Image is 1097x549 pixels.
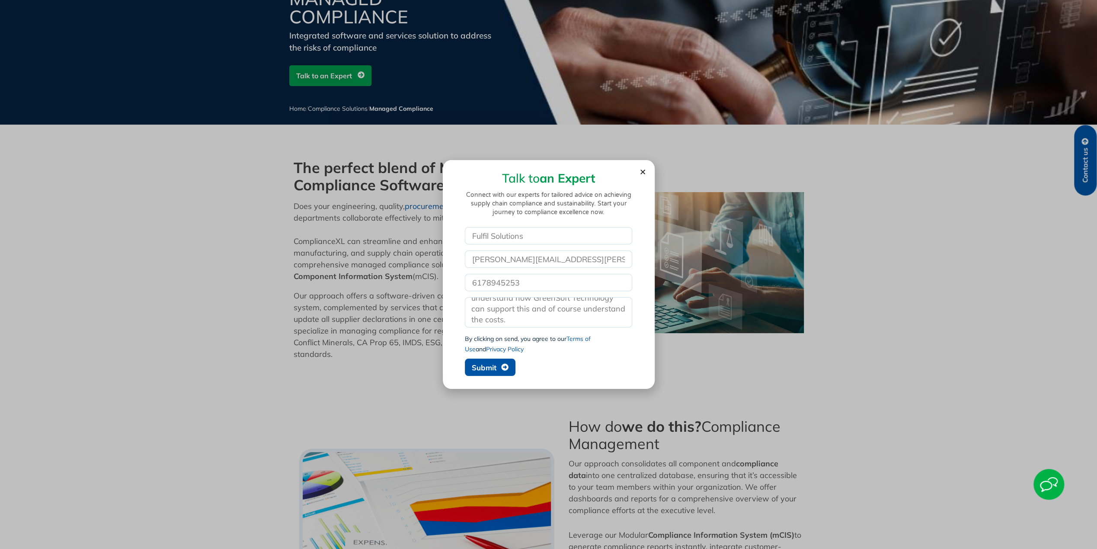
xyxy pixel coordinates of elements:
input: Business email ID* [465,250,632,268]
input: Full Name* [465,227,632,244]
button: Submit [465,359,515,376]
div: By clicking on send, you agree to our and [465,334,632,354]
img: Start Chat [1033,469,1064,500]
span: Submit [472,364,496,371]
a: Close [640,169,646,175]
strong: an Expert [540,170,595,186]
h2: Talk to [460,172,637,184]
a: Privacy Policy [486,345,524,353]
p: Connect with our experts for tailored advice on achieving supply chain compliance and sustainabil... [460,191,637,217]
input: Only numbers and phone characters (#, -, *, etc) are accepted. [465,274,632,291]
